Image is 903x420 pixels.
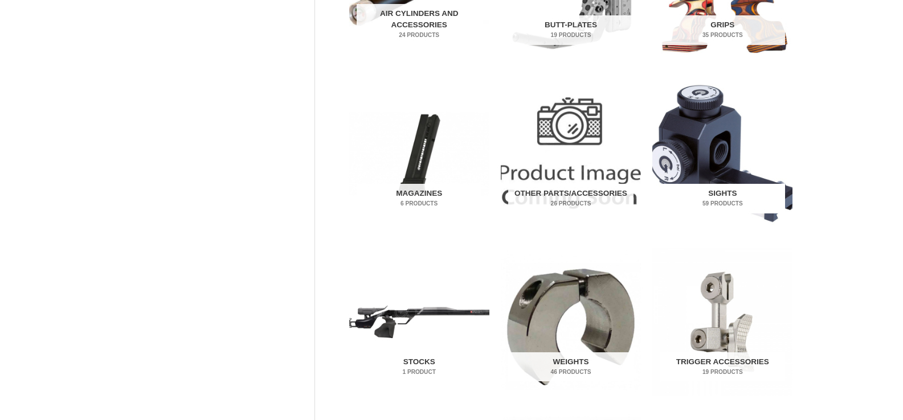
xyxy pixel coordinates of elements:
[349,80,489,227] img: Magazines
[660,184,785,213] h2: Sights
[501,248,641,395] img: Weights
[357,31,481,39] mark: 24 Products
[660,352,785,382] h2: Trigger Accessories
[508,15,633,45] h2: Butt-Plates
[508,368,633,376] mark: 46 Products
[660,31,785,39] mark: 35 Products
[508,352,633,382] h2: Weights
[660,15,785,45] h2: Grips
[508,199,633,208] mark: 26 Products
[357,199,481,208] mark: 6 Products
[357,4,481,45] h2: Air Cylinders and Accessories
[508,184,633,213] h2: Other Parts/Accessories
[652,248,792,395] img: Trigger Accessories
[357,368,481,376] mark: 1 Product
[357,184,481,213] h2: Magazines
[501,80,641,227] a: Visit product category Other Parts/Accessories
[357,352,481,382] h2: Stocks
[652,248,792,395] a: Visit product category Trigger Accessories
[660,368,785,376] mark: 19 Products
[508,31,633,39] mark: 19 Products
[652,80,792,227] a: Visit product category Sights
[349,80,489,227] a: Visit product category Magazines
[501,80,641,227] img: Other Parts/Accessories
[660,199,785,208] mark: 59 Products
[501,248,641,395] a: Visit product category Weights
[652,80,792,227] img: Sights
[349,248,489,395] a: Visit product category Stocks
[349,248,489,395] img: Stocks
